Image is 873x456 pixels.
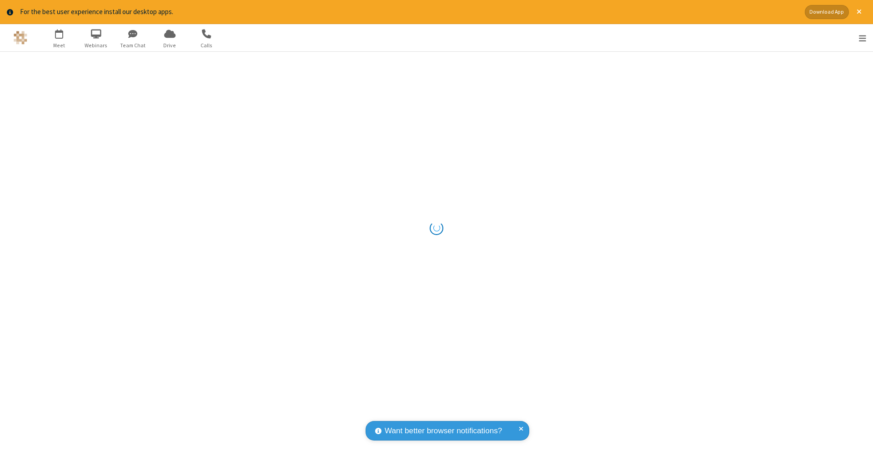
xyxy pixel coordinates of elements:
[153,41,187,50] span: Drive
[14,31,27,45] img: QA Selenium DO NOT DELETE OR CHANGE
[385,425,502,437] span: Want better browser notifications?
[190,41,224,50] span: Calls
[852,5,866,19] button: Close alert
[847,24,873,51] div: Open menu
[116,41,150,50] span: Team Chat
[20,7,798,17] div: For the best user experience install our desktop apps.
[42,41,76,50] span: Meet
[79,41,113,50] span: Webinars
[3,24,37,51] button: Logo
[805,5,849,19] button: Download App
